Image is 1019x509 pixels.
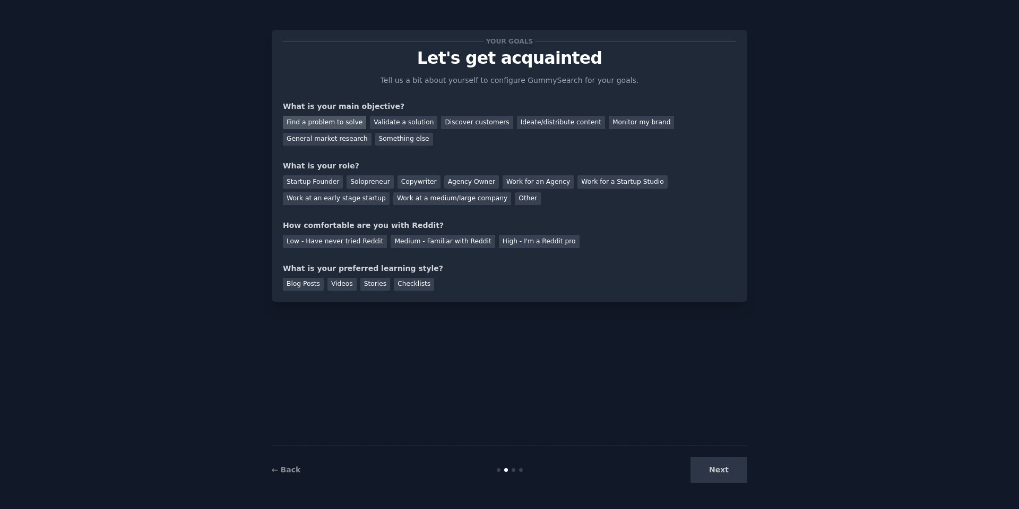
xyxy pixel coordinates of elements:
div: High - I'm a Reddit pro [499,235,580,248]
div: Discover customers [441,116,513,129]
div: Work at an early stage startup [283,192,390,206]
div: Other [515,192,541,206]
div: Blog Posts [283,278,324,291]
div: Startup Founder [283,175,343,189]
div: Videos [327,278,357,291]
div: Checklists [394,278,434,291]
div: Work for a Startup Studio [577,175,667,189]
div: What is your preferred learning style? [283,263,736,274]
div: What is your role? [283,160,736,172]
div: Work at a medium/large company [393,192,511,206]
div: Low - Have never tried Reddit [283,235,387,248]
div: Validate a solution [370,116,437,129]
div: Solopreneur [347,175,393,189]
div: Work for an Agency [503,175,574,189]
div: Something else [375,133,433,146]
div: Agency Owner [444,175,499,189]
p: Tell us a bit about yourself to configure GummySearch for your goals. [376,75,643,86]
a: ← Back [272,465,300,474]
div: What is your main objective? [283,101,736,112]
div: Stories [360,278,390,291]
div: Ideate/distribute content [517,116,605,129]
span: Your goals [484,36,535,47]
p: Let's get acquainted [283,49,736,67]
div: Copywriter [398,175,441,189]
div: How comfortable are you with Reddit? [283,220,736,231]
div: Monitor my brand [609,116,674,129]
div: Find a problem to solve [283,116,366,129]
div: General market research [283,133,372,146]
div: Medium - Familiar with Reddit [391,235,495,248]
